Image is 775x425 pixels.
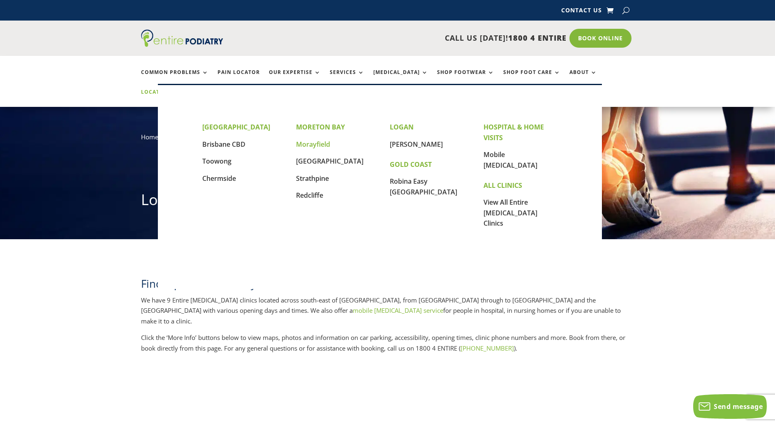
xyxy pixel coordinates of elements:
[141,69,208,87] a: Common Problems
[141,30,223,47] img: logo (1)
[141,276,634,295] h2: Find a podiatrist near you
[141,189,634,214] h1: Locations
[255,33,567,44] p: CALL US [DATE]!
[693,394,767,419] button: Send message
[217,69,260,87] a: Pain Locator
[202,174,236,183] a: Chermside
[141,133,158,141] a: Home
[353,306,443,314] a: mobile [MEDICAL_DATA] service
[373,69,428,87] a: [MEDICAL_DATA]
[569,69,597,87] a: About
[296,191,323,200] a: Redcliffe
[503,69,560,87] a: Shop Foot Care
[390,177,457,196] a: Robina Easy [GEOGRAPHIC_DATA]
[141,295,634,333] p: We have 9 Entire [MEDICAL_DATA] clinics located across south-east of [GEOGRAPHIC_DATA], from [GEO...
[141,40,223,49] a: Entire Podiatry
[141,89,182,107] a: Locations
[484,122,544,142] strong: HOSPITAL & HOME VISITS
[202,140,245,149] a: Brisbane CBD
[296,157,363,166] a: [GEOGRAPHIC_DATA]
[390,122,414,132] strong: LOGAN
[390,160,432,169] strong: GOLD COAST
[141,132,634,148] nav: breadcrumb
[141,333,634,353] p: Click the ‘More Info’ buttons below to view maps, photos and information on car parking, accessib...
[330,69,364,87] a: Services
[484,181,522,190] strong: ALL CLINICS
[460,344,514,352] a: [PHONE_NUMBER]
[561,7,602,16] a: Contact Us
[296,174,329,183] a: Strathpine
[202,157,231,166] a: Toowong
[269,69,321,87] a: Our Expertise
[484,150,537,170] a: Mobile [MEDICAL_DATA]
[484,198,537,228] a: View All Entire [MEDICAL_DATA] Clinics
[296,140,330,149] a: Morayfield
[390,140,443,149] a: [PERSON_NAME]
[508,33,567,43] span: 1800 4 ENTIRE
[202,122,270,132] strong: [GEOGRAPHIC_DATA]
[437,69,494,87] a: Shop Footwear
[569,29,632,48] a: Book Online
[714,402,763,411] span: Send message
[296,122,345,132] strong: MORETON BAY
